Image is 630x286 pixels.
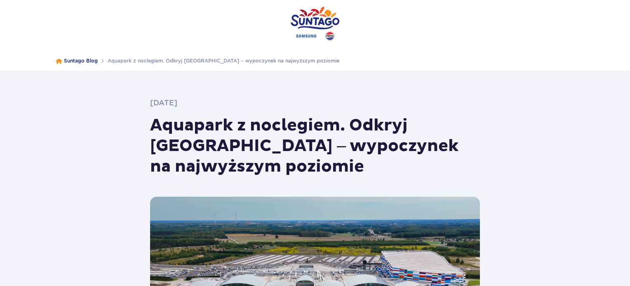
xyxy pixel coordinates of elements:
[108,58,339,64] a: Aquapark z noclegiem. Odkryj [GEOGRAPHIC_DATA] – wypoczynek na najwyższym poziomie
[150,115,480,177] h1: Aquapark z noclegiem. Odkryj [GEOGRAPHIC_DATA] – wypoczynek na najwyższym poziomie
[150,98,177,107] time: [DATE]
[64,58,98,64] a: Suntago Blog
